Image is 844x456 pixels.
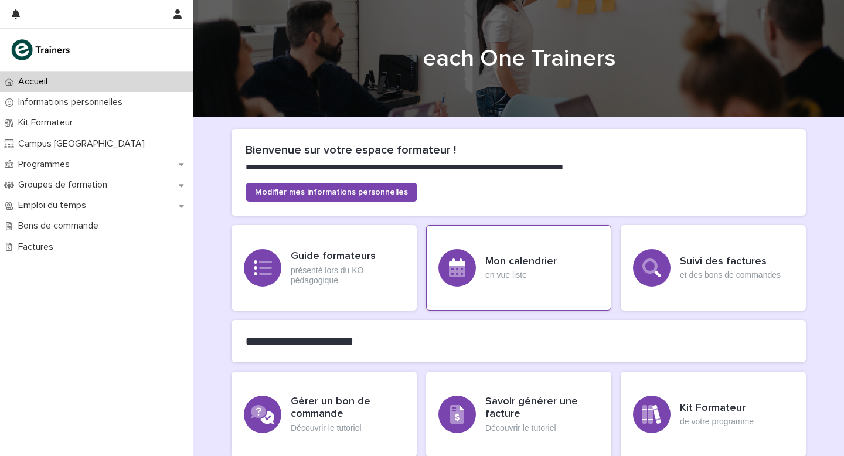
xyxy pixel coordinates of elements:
p: Emploi du temps [13,200,96,211]
h3: Mon calendrier [485,256,557,268]
p: Kit Formateur [13,117,82,128]
p: Informations personnelles [13,97,132,108]
p: Factures [13,241,63,253]
p: Bons de commande [13,220,108,232]
p: Découvrir le tutoriel [291,423,404,433]
a: Mon calendrieren vue liste [426,225,611,311]
p: et des bons de commandes [680,270,781,280]
h3: Gérer un bon de commande [291,396,404,421]
h1: each One Trainers [232,45,806,73]
a: Suivi des factureset des bons de commandes [621,225,806,311]
a: Guide formateursprésenté lors du KO pédagogique [232,225,417,311]
p: en vue liste [485,270,557,280]
span: Modifier mes informations personnelles [255,188,408,196]
p: de votre programme [680,417,754,427]
h3: Savoir générer une facture [485,396,599,421]
h3: Guide formateurs [291,250,404,263]
h3: Kit Formateur [680,402,754,415]
p: Programmes [13,159,79,170]
h3: Suivi des factures [680,256,781,268]
p: Découvrir le tutoriel [485,423,599,433]
p: Accueil [13,76,57,87]
a: Modifier mes informations personnelles [246,183,417,202]
p: Groupes de formation [13,179,117,190]
h2: Bienvenue sur votre espace formateur ! [246,143,792,157]
p: Campus [GEOGRAPHIC_DATA] [13,138,154,149]
img: K0CqGN7SDeD6s4JG8KQk [9,38,74,62]
p: présenté lors du KO pédagogique [291,266,404,285]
